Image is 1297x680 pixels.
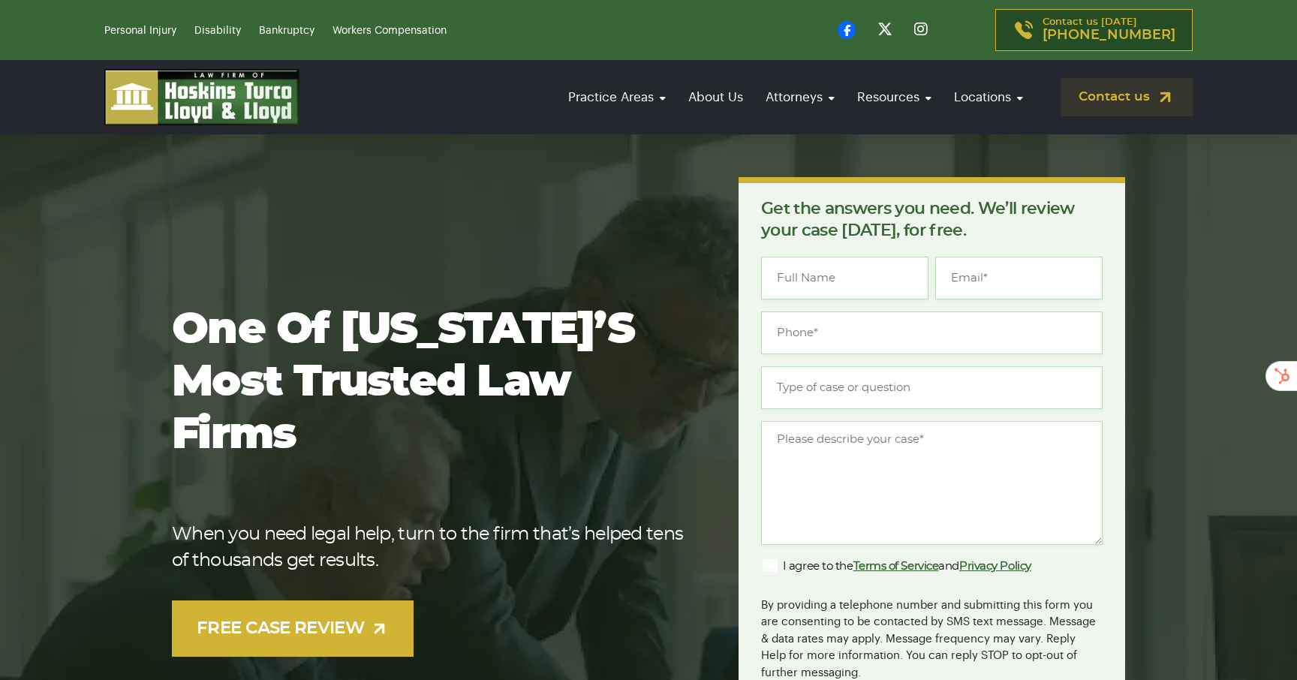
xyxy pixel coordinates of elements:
a: Contact us [DATE][PHONE_NUMBER] [995,9,1193,51]
a: Practice Areas [561,76,673,119]
p: Get the answers you need. We’ll review your case [DATE], for free. [761,198,1103,242]
a: Privacy Policy [959,561,1031,572]
a: Resources [850,76,939,119]
h1: One of [US_STATE]’s most trusted law firms [172,304,691,462]
p: Contact us [DATE] [1043,17,1175,43]
a: Personal Injury [104,26,176,36]
input: Type of case or question [761,366,1103,409]
input: Email* [935,257,1103,299]
img: arrow-up-right-light.svg [370,619,389,638]
a: FREE CASE REVIEW [172,600,414,657]
a: Terms of Service [853,561,939,572]
a: Contact us [1061,78,1193,116]
input: Full Name [761,257,928,299]
img: logo [104,69,299,125]
a: Workers Compensation [333,26,447,36]
a: Locations [946,76,1031,119]
p: When you need legal help, turn to the firm that’s helped tens of thousands get results. [172,522,691,574]
a: Disability [194,26,241,36]
input: Phone* [761,311,1103,354]
label: I agree to the and [761,558,1031,576]
span: [PHONE_NUMBER] [1043,28,1175,43]
a: Attorneys [758,76,842,119]
a: About Us [681,76,751,119]
a: Bankruptcy [259,26,314,36]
